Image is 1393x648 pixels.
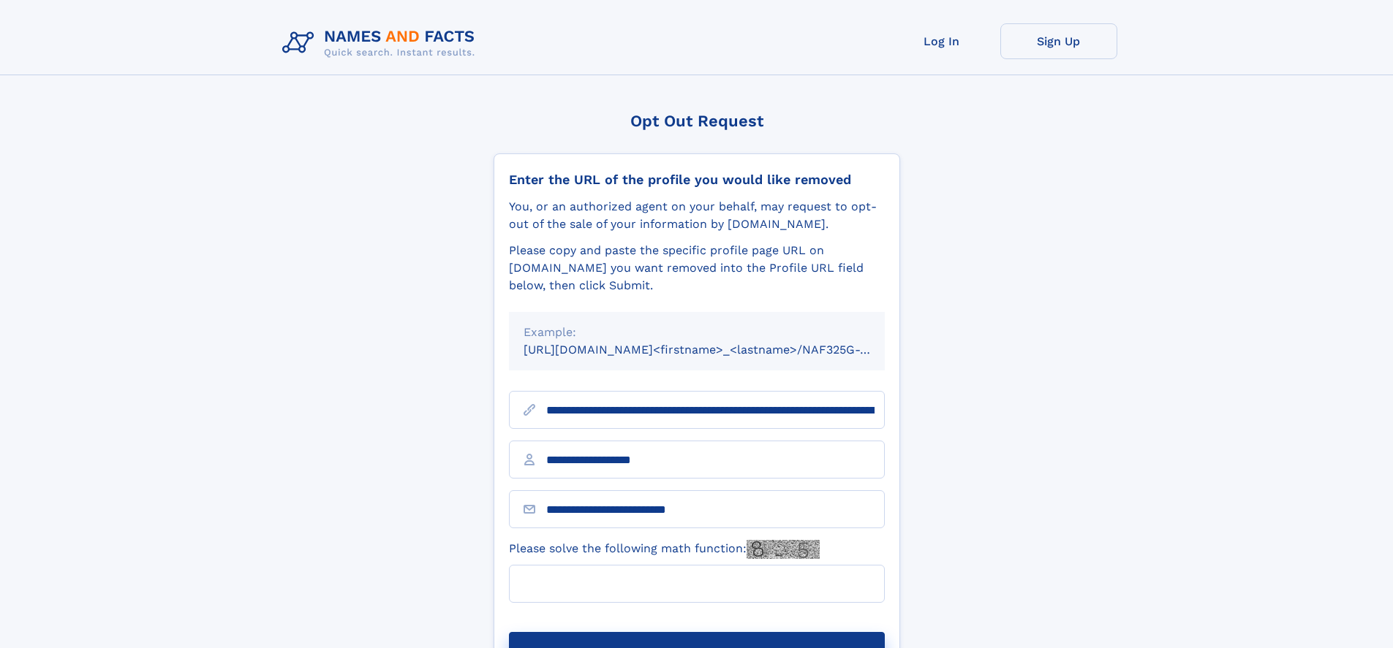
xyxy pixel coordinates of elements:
small: [URL][DOMAIN_NAME]<firstname>_<lastname>/NAF325G-xxxxxxxx [524,343,913,357]
div: Opt Out Request [494,112,900,130]
a: Log In [883,23,1000,59]
div: You, or an authorized agent on your behalf, may request to opt-out of the sale of your informatio... [509,198,885,233]
label: Please solve the following math function: [509,540,820,559]
div: Please copy and paste the specific profile page URL on [DOMAIN_NAME] you want removed into the Pr... [509,242,885,294]
div: Example: [524,324,870,341]
a: Sign Up [1000,23,1117,59]
img: Logo Names and Facts [276,23,487,63]
div: Enter the URL of the profile you would like removed [509,172,885,188]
